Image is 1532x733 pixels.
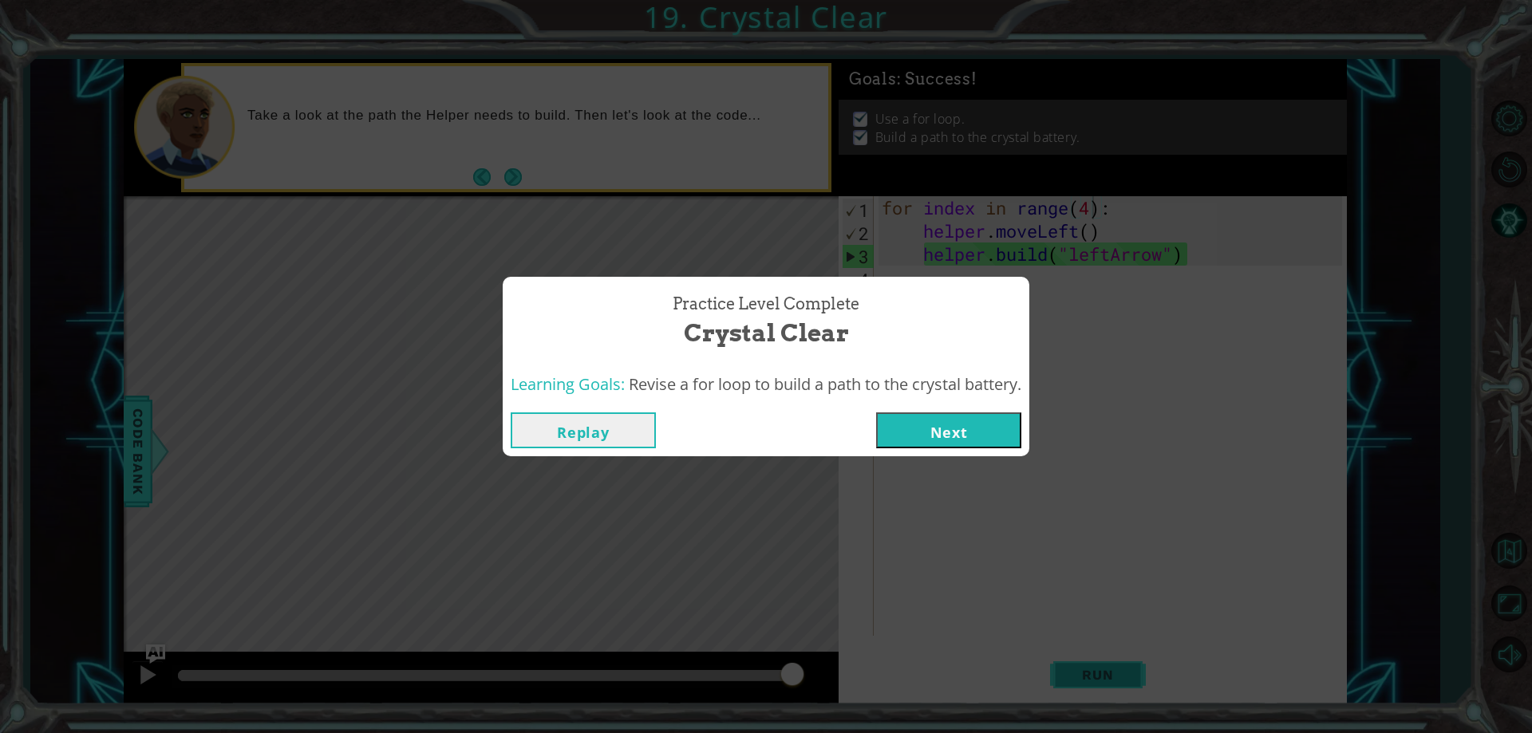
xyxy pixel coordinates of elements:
[511,373,625,395] span: Learning Goals:
[684,316,849,350] span: Crystal Clear
[673,293,859,316] span: Practice Level Complete
[876,412,1021,448] button: Next
[629,373,1021,395] span: Revise a for loop to build a path to the crystal battery.
[511,412,656,448] button: Replay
